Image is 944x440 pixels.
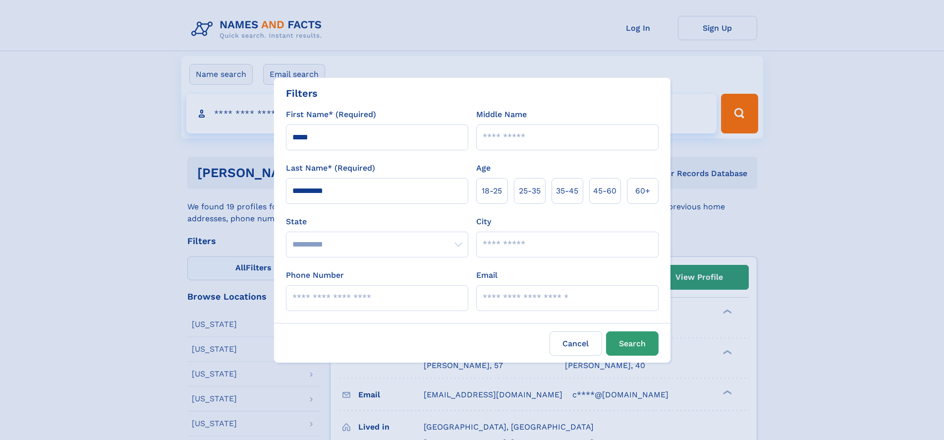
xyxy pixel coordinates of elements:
[482,185,502,197] span: 18‑25
[476,269,498,281] label: Email
[286,86,318,101] div: Filters
[476,162,491,174] label: Age
[556,185,578,197] span: 35‑45
[519,185,541,197] span: 25‑35
[593,185,616,197] span: 45‑60
[635,185,650,197] span: 60+
[476,109,527,121] label: Middle Name
[286,269,344,281] label: Phone Number
[550,331,602,356] label: Cancel
[286,109,376,121] label: First Name* (Required)
[606,331,659,356] button: Search
[476,216,491,228] label: City
[286,216,468,228] label: State
[286,162,375,174] label: Last Name* (Required)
